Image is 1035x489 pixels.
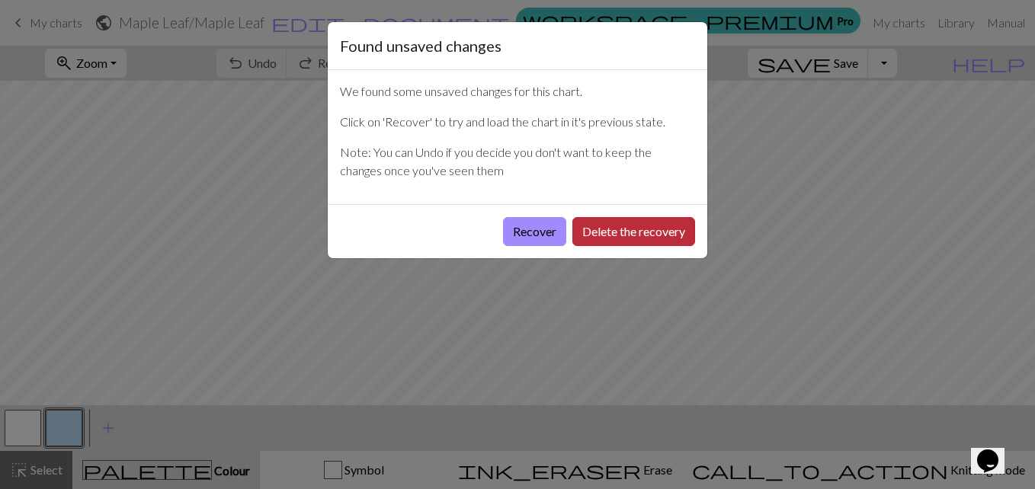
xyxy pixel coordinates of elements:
p: Click on 'Recover' to try and load the chart in it's previous state. [340,113,695,131]
button: Recover [503,217,566,246]
p: We found some unsaved changes for this chart. [340,82,695,101]
h5: Found unsaved changes [340,34,501,57]
button: Delete the recovery [572,217,695,246]
p: Note: You can Undo if you decide you don't want to keep the changes once you've seen them [340,143,695,180]
iframe: chat widget [971,428,1020,474]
